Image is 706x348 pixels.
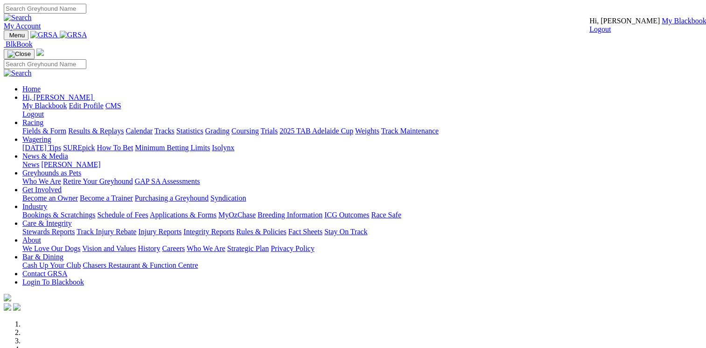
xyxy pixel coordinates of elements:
a: [DATE] Tips [22,144,61,152]
a: Edit Profile [69,102,104,110]
a: Rules & Policies [236,228,287,236]
a: GAP SA Assessments [135,177,200,185]
a: Weights [355,127,379,135]
a: Schedule of Fees [97,211,148,219]
div: Get Involved [22,194,702,202]
span: Hi, [PERSON_NAME] [589,17,660,25]
a: Home [22,85,41,93]
div: News & Media [22,160,702,169]
a: We Love Our Dogs [22,244,80,252]
a: Logout [22,110,44,118]
a: Minimum Betting Limits [135,144,210,152]
img: facebook.svg [4,303,11,311]
div: About [22,244,702,253]
a: Retire Your Greyhound [63,177,133,185]
span: Hi, [PERSON_NAME] [22,93,93,101]
span: Menu [9,32,25,39]
a: Purchasing a Greyhound [135,194,209,202]
a: My Account [4,22,41,30]
a: Tracks [154,127,175,135]
a: Track Maintenance [381,127,439,135]
a: Chasers Restaurant & Function Centre [83,261,198,269]
button: Toggle navigation [4,49,35,59]
a: Greyhounds as Pets [22,169,81,177]
a: Become a Trainer [80,194,133,202]
div: Care & Integrity [22,228,702,236]
a: Stay On Track [324,228,367,236]
a: Grading [205,127,230,135]
a: Results & Replays [68,127,124,135]
a: Industry [22,202,47,210]
input: Search [4,59,86,69]
button: Toggle navigation [4,30,28,40]
img: Close [7,50,31,58]
a: Bookings & Scratchings [22,211,95,219]
a: Vision and Values [82,244,136,252]
a: Syndication [210,194,246,202]
a: Fields & Form [22,127,66,135]
a: Applications & Forms [150,211,217,219]
a: Bar & Dining [22,253,63,261]
div: Greyhounds as Pets [22,177,702,186]
a: Calendar [126,127,153,135]
a: Injury Reports [138,228,182,236]
a: News & Media [22,152,68,160]
input: Search [4,4,86,14]
a: Statistics [176,127,203,135]
div: Bar & Dining [22,261,702,270]
a: Logout [589,25,611,33]
a: Get Involved [22,186,62,194]
a: Fact Sheets [288,228,322,236]
a: Racing [22,118,43,126]
span: BlkBook [6,40,33,48]
div: Racing [22,127,702,135]
a: ICG Outcomes [324,211,369,219]
a: My Blackbook [22,102,67,110]
a: How To Bet [97,144,133,152]
div: Hi, [PERSON_NAME] [22,102,702,118]
a: SUREpick [63,144,95,152]
a: Login To Blackbook [22,278,84,286]
a: Cash Up Your Club [22,261,81,269]
a: Isolynx [212,144,234,152]
a: Careers [162,244,185,252]
a: Become an Owner [22,194,78,202]
img: Search [4,69,32,77]
img: GRSA [30,31,58,39]
a: Track Injury Rebate [77,228,136,236]
img: logo-grsa-white.png [4,294,11,301]
a: News [22,160,39,168]
a: Trials [260,127,278,135]
a: Race Safe [371,211,401,219]
a: MyOzChase [218,211,256,219]
a: Hi, [PERSON_NAME] [22,93,95,101]
a: About [22,236,41,244]
a: Who We Are [22,177,61,185]
a: BlkBook [4,40,33,48]
a: Care & Integrity [22,219,72,227]
a: CMS [105,102,121,110]
div: Wagering [22,144,702,152]
img: logo-grsa-white.png [36,49,44,56]
a: Coursing [231,127,259,135]
div: Industry [22,211,702,219]
a: Wagering [22,135,51,143]
a: Contact GRSA [22,270,67,278]
a: History [138,244,160,252]
a: [PERSON_NAME] [41,160,100,168]
a: 2025 TAB Adelaide Cup [280,127,353,135]
img: Search [4,14,32,22]
a: Who We Are [187,244,225,252]
img: GRSA [60,31,87,39]
img: twitter.svg [13,303,21,311]
a: Strategic Plan [227,244,269,252]
a: Privacy Policy [271,244,315,252]
a: Integrity Reports [183,228,234,236]
a: Stewards Reports [22,228,75,236]
a: Breeding Information [258,211,322,219]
